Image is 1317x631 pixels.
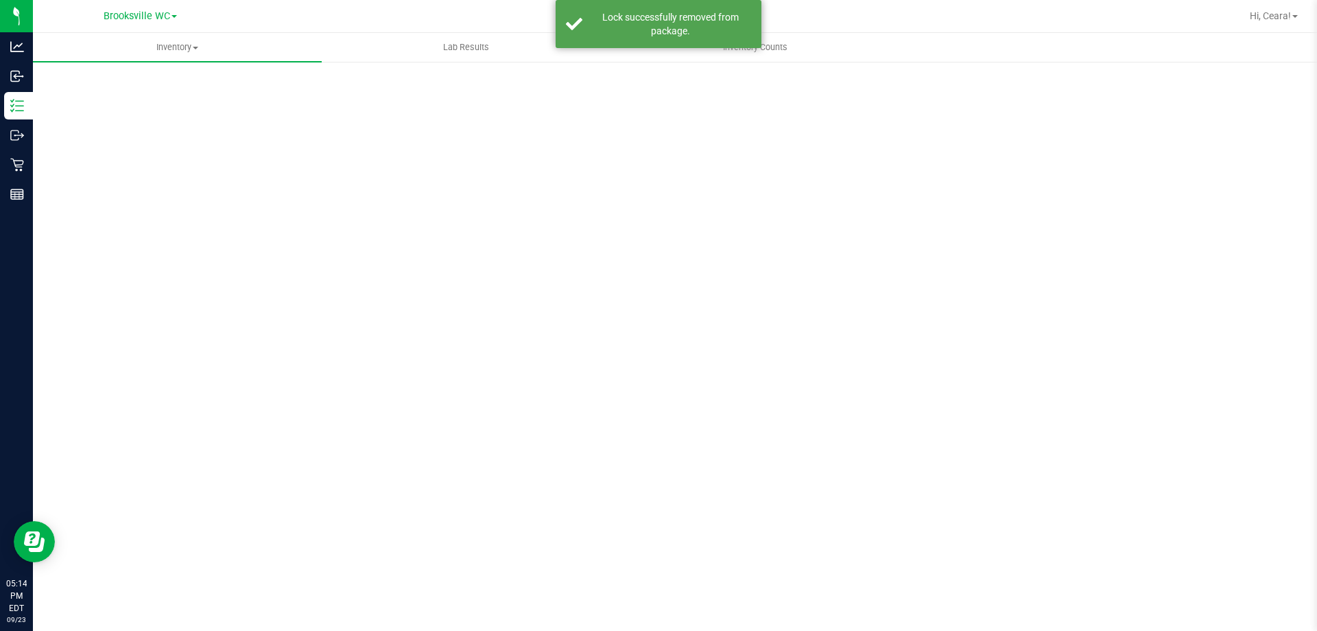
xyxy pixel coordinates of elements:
[104,10,170,22] span: Brooksville WC
[14,521,55,562] iframe: Resource center
[1250,10,1291,21] span: Hi, Ceara!
[10,128,24,142] inline-svg: Outbound
[425,41,508,54] span: Lab Results
[322,33,610,62] a: Lab Results
[10,187,24,201] inline-svg: Reports
[10,40,24,54] inline-svg: Analytics
[10,158,24,172] inline-svg: Retail
[590,10,751,38] div: Lock successfully removed from package.
[6,615,27,625] p: 09/23
[10,69,24,83] inline-svg: Inbound
[10,99,24,113] inline-svg: Inventory
[33,33,322,62] a: Inventory
[6,577,27,615] p: 05:14 PM EDT
[33,41,322,54] span: Inventory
